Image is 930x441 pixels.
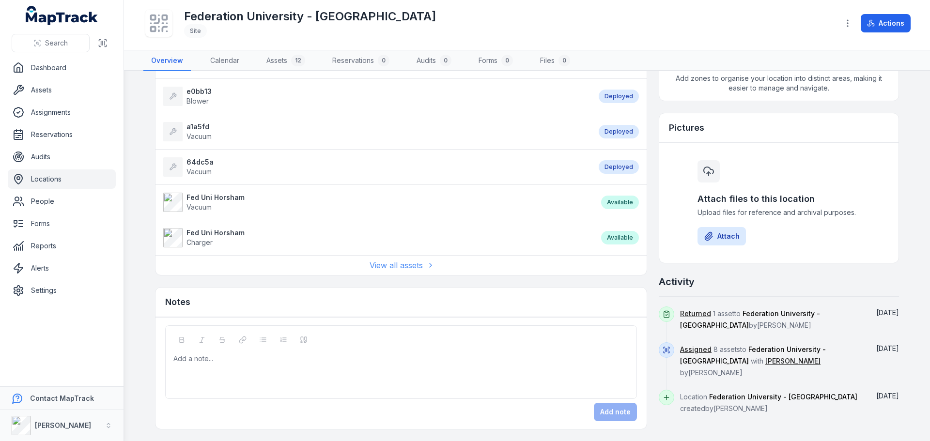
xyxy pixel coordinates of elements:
time: 8/14/2025, 3:45:52 PM [876,344,899,352]
a: e0bb13Blower [163,87,589,106]
time: 7/25/2025, 9:17:34 AM [876,392,899,400]
a: Locations [8,169,116,189]
span: Federation University - [GEOGRAPHIC_DATA] [709,393,857,401]
span: [DATE] [876,308,899,317]
a: a1a5fdVacuum [163,122,589,141]
strong: e0bb13 [186,87,212,96]
a: 64dc5aVacuum [163,157,589,177]
div: Deployed [599,125,639,138]
span: Vacuum [186,167,212,176]
span: Vacuum [186,203,212,211]
a: Calendar [202,51,247,71]
strong: Contact MapTrack [30,394,94,402]
a: Forms0 [471,51,521,71]
button: Attach [697,227,746,245]
a: Audits [8,147,116,167]
span: [DATE] [876,344,899,352]
h1: Federation University - [GEOGRAPHIC_DATA] [184,9,436,24]
h3: Pictures [669,121,704,135]
strong: Fed Uni Horsham [186,193,245,202]
a: MapTrack [26,6,98,25]
a: Assigned [680,345,712,354]
div: 0 [378,55,389,66]
a: Dashboard [8,58,116,77]
a: Reports [8,236,116,256]
span: Add zones to organise your location into distinct areas, making it easier to manage and navigate. [659,66,899,101]
strong: [PERSON_NAME] [35,421,91,429]
div: 12 [291,55,305,66]
div: 0 [440,55,451,66]
strong: 64dc5a [186,157,214,167]
a: Assignments [8,103,116,122]
a: Assets12 [259,51,313,71]
span: Location created by [PERSON_NAME] [680,393,857,412]
h3: Attach files to this location [697,192,860,206]
div: 0 [501,55,513,66]
a: People [8,192,116,211]
div: Available [601,196,639,209]
span: 1 asset to by [PERSON_NAME] [680,309,820,329]
div: 0 [558,55,570,66]
span: Upload files for reference and archival purposes. [697,208,860,217]
a: Audits0 [409,51,459,71]
h3: Notes [165,295,190,309]
span: Federation University - [GEOGRAPHIC_DATA] [680,309,820,329]
span: Vacuum [186,132,212,140]
div: Site [184,24,207,38]
button: Search [12,34,90,52]
a: Forms [8,214,116,233]
button: Actions [861,14,911,32]
strong: Fed Uni Horsham [186,228,245,238]
a: Reservations0 [325,51,397,71]
a: Alerts [8,259,116,278]
a: Assets [8,80,116,100]
div: Deployed [599,90,639,103]
span: 8 assets to with by [PERSON_NAME] [680,345,826,377]
a: Fed Uni HorshamCharger [163,228,591,247]
strong: a1a5fd [186,122,212,132]
div: Available [601,231,639,244]
a: Files0 [532,51,578,71]
a: Fed Uni HorshamVacuum [163,193,591,212]
h2: Activity [659,275,695,289]
a: Reservations [8,125,116,144]
a: Settings [8,281,116,300]
div: Deployed [599,160,639,174]
time: 9/15/2025, 11:12:40 AM [876,308,899,317]
span: Blower [186,97,209,105]
a: [PERSON_NAME] [765,356,821,366]
a: Overview [143,51,191,71]
span: [DATE] [876,392,899,400]
a: View all assets [370,259,433,271]
span: Federation University - [GEOGRAPHIC_DATA] [680,345,826,365]
span: Search [45,38,68,48]
a: Returned [680,309,711,319]
span: Charger [186,238,213,246]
